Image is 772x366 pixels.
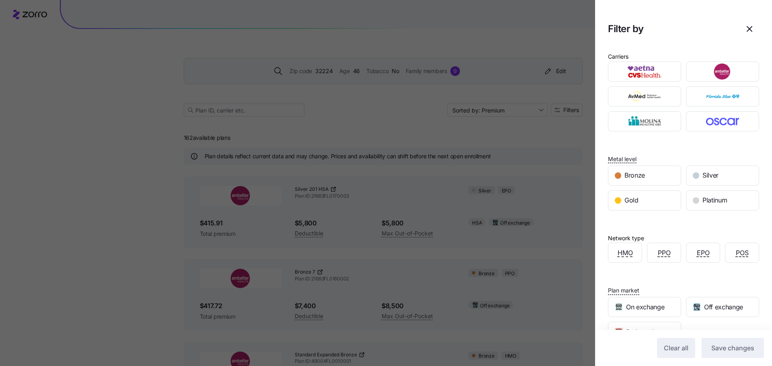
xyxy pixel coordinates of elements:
span: Clear all [664,343,688,353]
span: Save changes [711,343,754,353]
span: Gold [624,195,639,205]
h1: Filter by [608,22,733,35]
img: Florida Blue [693,88,752,104]
img: AvMed [615,88,674,104]
img: Ambetter [693,63,752,80]
div: Network type [608,234,644,243]
span: Bronze [624,170,645,180]
span: HMO [618,248,633,258]
button: Clear all [657,338,695,358]
div: Carriers [608,52,628,61]
button: Save changes [702,338,764,358]
img: Oscar [693,113,752,129]
span: Plan market [608,286,639,294]
img: Molina [615,113,674,129]
span: On exchange [626,302,664,312]
span: Silver [702,170,719,180]
span: Metal level [608,155,636,163]
img: Aetna CVS Health [615,63,674,80]
span: Both markets [626,327,664,337]
span: PPO [658,248,671,258]
span: Off exchange [704,302,743,312]
span: EPO [697,248,710,258]
span: Platinum [702,195,727,205]
span: POS [736,248,749,258]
